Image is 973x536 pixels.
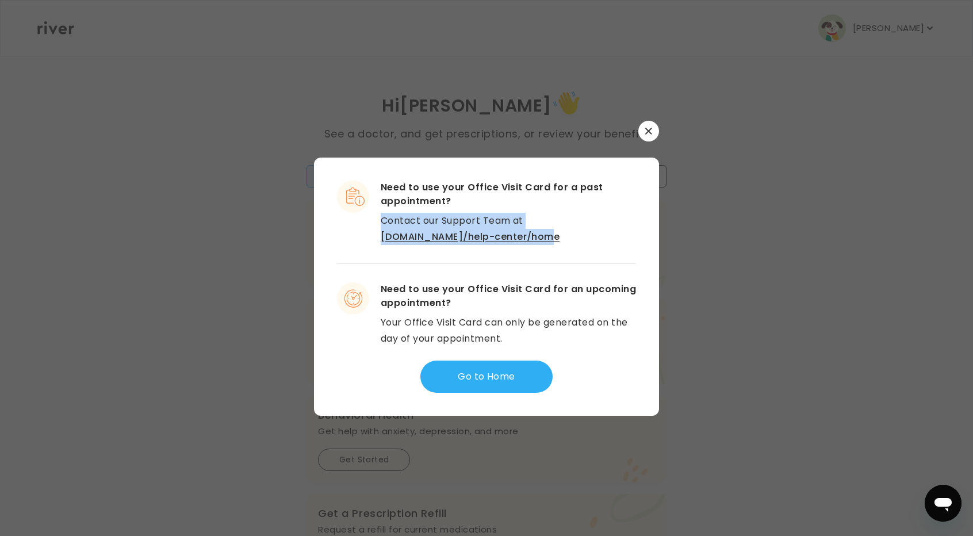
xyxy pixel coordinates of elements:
h3: Need to use your Office Visit Card for a past appointment? [381,181,636,208]
a: [DOMAIN_NAME]/help-center/home [381,230,560,243]
p: Contact our Support Team at [381,213,636,245]
button: Go to Home [420,361,553,393]
p: Your Office Visit Card can only be generated on the day of your appointment. [381,315,636,347]
h3: Need to use your Office Visit Card for an upcoming appointment? [381,282,636,310]
iframe: Button to launch messaging window [925,485,961,522]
